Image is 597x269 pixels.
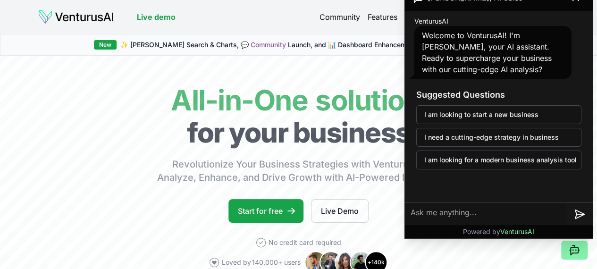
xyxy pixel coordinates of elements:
span: VenturusAI [500,227,534,235]
a: Community [251,41,286,49]
img: logo [38,9,114,25]
button: I am looking to start a new business [416,105,581,124]
p: Powered by [463,227,534,236]
a: Start for free [228,199,303,223]
span: VenturusAI [414,17,448,26]
a: Community [320,11,360,23]
a: Features [368,11,397,23]
a: Live Demo [311,199,369,223]
button: I need a cutting-edge strategy in business [416,128,581,147]
h3: Suggested Questions [416,88,581,101]
a: Live demo [137,11,176,23]
span: ✨ [PERSON_NAME] Search & Charts, 💬 Launch, and 📊 Dashboard Enhancements! [120,40,422,50]
span: Welcome to VenturusAI! I'm [PERSON_NAME], your AI assistant. Ready to supercharge your business w... [422,31,552,74]
div: New [94,40,117,50]
button: I am looking for a modern business analysis tool [416,151,581,169]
